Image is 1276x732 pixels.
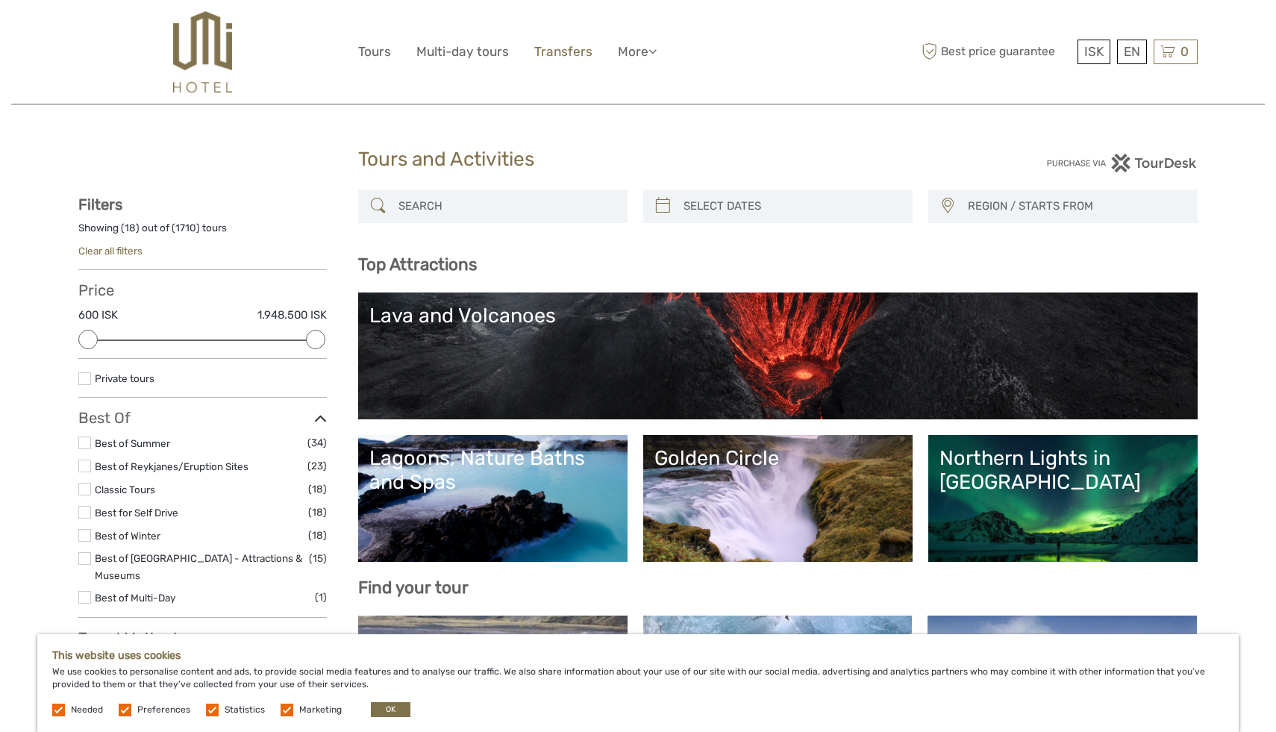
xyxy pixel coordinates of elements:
div: Northern Lights in [GEOGRAPHIC_DATA] [939,446,1186,495]
div: Golden Circle [654,446,901,470]
b: Top Attractions [358,254,477,275]
a: Lagoons, Nature Baths and Spas [369,446,616,551]
a: More [618,41,657,63]
a: Clear all filters [78,245,143,257]
label: 18 [125,221,136,235]
a: Golden Circle [654,446,901,551]
a: Classic Tours [95,484,155,495]
label: Statistics [225,704,265,716]
h3: Travel Method [78,629,327,647]
div: Lagoons, Nature Baths and Spas [369,446,616,495]
a: Lava and Volcanoes [369,304,1186,408]
input: SELECT DATES [678,193,905,219]
label: Needed [71,704,103,716]
h3: Price [78,281,327,299]
button: OK [371,702,410,717]
div: We use cookies to personalise content and ads, to provide social media features and to analyse ou... [37,634,1239,732]
div: Showing ( ) out of ( ) tours [78,221,327,244]
a: Multi-day tours [416,41,509,63]
span: (1) [315,589,327,606]
span: ISK [1084,44,1104,59]
a: Tours [358,41,391,63]
input: SEARCH [393,193,620,219]
strong: Filters [78,195,122,213]
a: Best of [GEOGRAPHIC_DATA] - Attractions & Museums [95,552,302,581]
img: 526-1e775aa5-7374-4589-9d7e-5793fb20bdfc_logo_big.jpg [173,11,232,93]
a: Private tours [95,372,154,384]
h5: This website uses cookies [52,649,1224,662]
label: 1.948.500 ISK [257,307,327,323]
span: (34) [307,434,327,451]
button: REGION / STARTS FROM [961,194,1190,219]
h3: Best Of [78,409,327,427]
span: Best price guarantee [918,40,1074,64]
b: Find your tour [358,578,469,598]
span: (18) [308,504,327,521]
label: 1710 [175,221,196,235]
a: Transfers [534,41,592,63]
span: (15) [309,550,327,567]
a: Best of Winter [95,530,160,542]
a: Best for Self Drive [95,507,178,519]
a: Northern Lights in [GEOGRAPHIC_DATA] [939,446,1186,551]
a: Best of Summer [95,437,170,449]
span: (23) [307,457,327,475]
img: PurchaseViaTourDesk.png [1046,154,1198,172]
div: EN [1117,40,1147,64]
label: 600 ISK [78,307,118,323]
span: (18) [308,527,327,544]
a: Best of Reykjanes/Eruption Sites [95,460,248,472]
span: (18) [308,481,327,498]
span: 0 [1178,44,1191,59]
label: Marketing [299,704,342,716]
div: Lava and Volcanoes [369,304,1186,328]
label: Preferences [137,704,190,716]
h1: Tours and Activities [358,148,918,172]
a: Best of Multi-Day [95,592,175,604]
